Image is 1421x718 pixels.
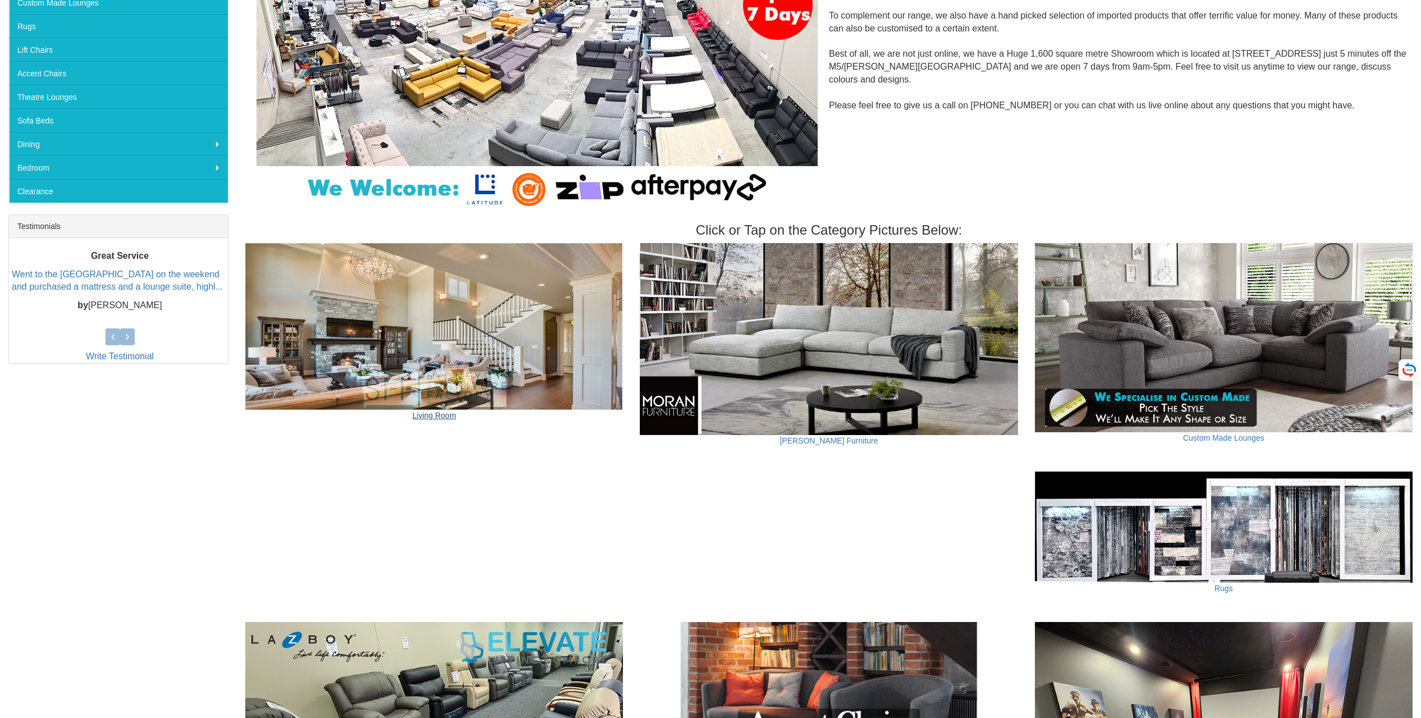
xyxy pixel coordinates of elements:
[9,215,228,238] div: Testimonials
[9,61,228,85] a: Accent Chairs
[9,132,228,156] a: Dining
[245,243,623,410] img: Living Room
[1214,584,1233,593] a: Rugs
[1183,433,1264,442] a: Custom Made Lounges
[245,223,1413,237] h3: Click or Tap on the Category Pictures Below:
[9,156,228,179] a: Bedroom
[412,411,456,420] a: Living Room
[780,436,878,445] a: [PERSON_NAME] Furniture
[640,243,1017,435] img: Moran Furniture
[9,85,228,108] a: Theatre Lounges
[77,301,88,310] b: by
[9,14,228,38] a: Rugs
[1035,243,1413,432] img: Custom Made Lounges
[12,269,223,292] a: Went to the [GEOGRAPHIC_DATA] on the weekend and purchased a mattress and a lounge suite, highl...
[86,351,154,361] a: Write Testimonial
[9,38,228,61] a: Lift Chairs
[9,108,228,132] a: Sofa Beds
[1035,472,1413,583] img: Rugs
[12,300,228,313] p: [PERSON_NAME]
[91,251,149,260] b: Great Service
[9,179,228,203] a: Clearance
